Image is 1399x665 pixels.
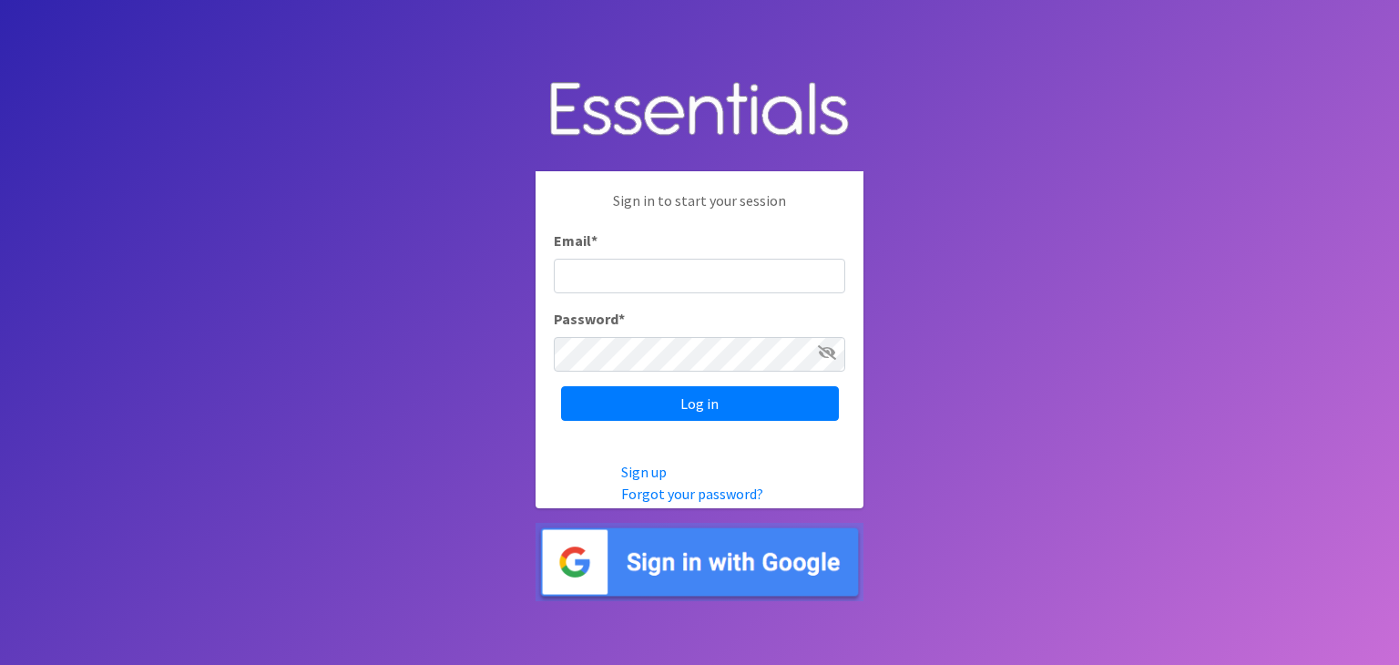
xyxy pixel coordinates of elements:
label: Password [554,308,625,330]
img: Human Essentials [536,64,863,158]
img: Sign in with Google [536,523,863,602]
p: Sign in to start your session [554,189,845,230]
label: Email [554,230,597,251]
a: Sign up [621,463,667,481]
abbr: required [618,310,625,328]
a: Forgot your password? [621,485,763,503]
input: Log in [561,386,839,421]
abbr: required [591,231,597,250]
